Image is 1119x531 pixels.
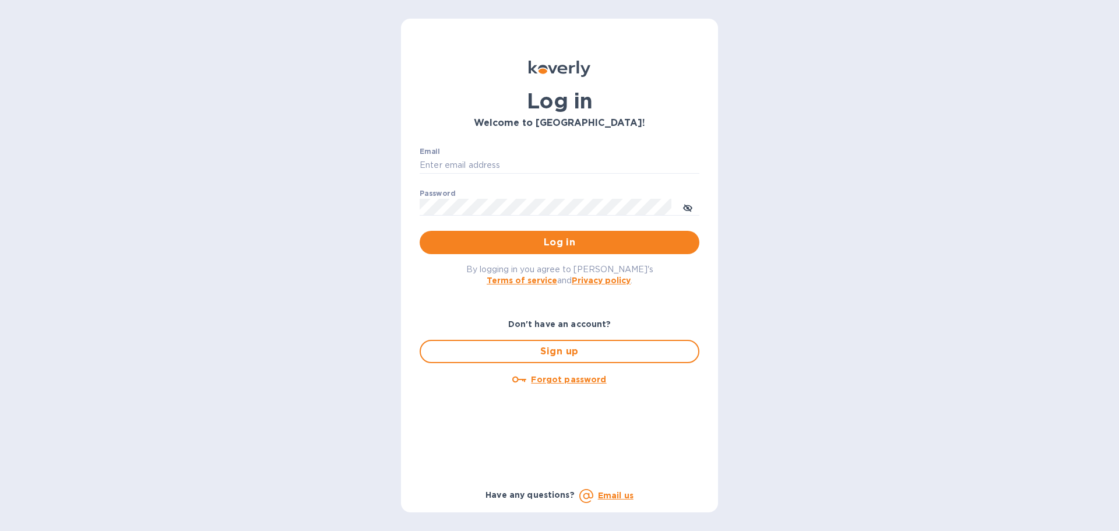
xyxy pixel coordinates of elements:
[429,235,690,249] span: Log in
[598,491,634,500] a: Email us
[485,490,575,500] b: Have any questions?
[420,148,440,155] label: Email
[430,344,689,358] span: Sign up
[420,231,699,254] button: Log in
[487,276,557,285] a: Terms of service
[572,276,631,285] a: Privacy policy
[420,190,455,197] label: Password
[676,195,699,219] button: toggle password visibility
[466,265,653,285] span: By logging in you agree to [PERSON_NAME]'s and .
[420,340,699,363] button: Sign up
[420,118,699,129] h3: Welcome to [GEOGRAPHIC_DATA]!
[529,61,590,77] img: Koverly
[508,319,611,329] b: Don't have an account?
[531,375,606,384] u: Forgot password
[420,157,699,174] input: Enter email address
[420,89,699,113] h1: Log in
